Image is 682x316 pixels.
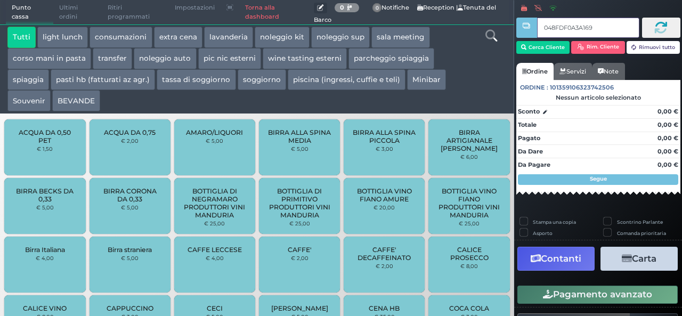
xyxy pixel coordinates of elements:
[353,187,416,203] span: BOTTIGLIA VINO FIANO AMURE
[437,187,501,219] span: BOTTIGLIA VINO FIANO PRODUTTORI VINI MANDURIA
[554,63,592,80] a: Servizi
[98,187,161,203] span: BIRRA CORONA DA 0,33
[516,63,554,80] a: Ordine
[600,247,678,271] button: Carta
[169,1,221,15] span: Impostazioni
[449,304,489,312] span: COCA COLA
[204,27,253,48] button: lavanderia
[288,69,405,91] button: piscina (ingressi, cuffie e teli)
[271,304,328,312] span: [PERSON_NAME]
[372,3,382,13] span: 0
[517,286,678,304] button: Pagamento avanzato
[263,48,347,69] button: wine tasting esterni
[518,134,540,142] strong: Pagato
[289,220,310,226] small: € 25,00
[157,69,236,91] button: tassa di soggiorno
[657,108,678,115] strong: 0,00 €
[291,145,308,152] small: € 5,00
[516,94,680,101] div: Nessun articolo selezionato
[518,121,537,128] strong: Totale
[518,161,550,168] strong: Da Pagare
[183,187,247,219] span: BOTTIGLIA DI NEGRAMARO PRODUTTORI VINI MANDURIA
[617,230,666,237] label: Comanda prioritaria
[206,255,224,261] small: € 4,00
[37,27,88,48] button: light lunch
[550,83,614,92] span: 101359106323742506
[533,218,576,225] label: Stampa una copia
[108,246,152,254] span: Birra straniera
[353,246,416,262] span: CAFFE' DECAFFEINATO
[533,230,553,237] label: Asporto
[53,1,102,25] span: Ultimi ordini
[7,48,91,69] button: corso mani in pasta
[374,204,395,210] small: € 20,00
[311,27,370,48] button: noleggio sup
[93,48,132,69] button: transfer
[369,304,400,312] span: CENA HB
[437,128,501,152] span: BIRRA ARTIGIANALE [PERSON_NAME]
[617,218,663,225] label: Scontrino Parlante
[13,128,77,144] span: ACQUA DA 0,50 PET
[268,128,331,144] span: BIRRA ALLA SPINA MEDIA
[571,41,625,54] button: Rim. Cliente
[51,69,155,91] button: pasti hb (fatturati az agr.)
[104,128,156,136] span: ACQUA DA 0,75
[255,27,310,48] button: noleggio kit
[376,263,393,269] small: € 2,00
[268,187,331,219] span: BOTTIGLIA DI PRIMITIVO PRODUTTORI VINI MANDURIA
[592,63,624,80] a: Note
[36,255,54,261] small: € 4,00
[239,1,313,25] a: Torna alla dashboard
[13,187,77,203] span: BIRRA BECKS DA 0,33
[37,145,53,152] small: € 1,50
[7,27,36,48] button: Tutti
[517,247,595,271] button: Contanti
[437,246,501,262] span: CALICE PROSECCO
[188,246,242,254] span: CAFFE LECCESE
[6,1,54,25] span: Punto cassa
[590,175,607,182] strong: Segue
[371,27,429,48] button: sala meeting
[7,69,49,91] button: spiaggia
[121,255,139,261] small: € 5,00
[291,255,308,261] small: € 2,00
[627,41,680,54] button: Rimuovi tutto
[23,304,67,312] span: CALICE VINO
[102,1,169,25] span: Ritiri programmati
[52,90,100,111] button: BEVANDE
[186,128,243,136] span: AMARO/LIQUORI
[107,304,153,312] span: CAPPUCCINO
[460,153,478,160] small: € 6,00
[121,137,139,144] small: € 2,00
[154,27,202,48] button: extra cena
[353,128,416,144] span: BIRRA ALLA SPINA PICCOLA
[121,204,139,210] small: € 5,00
[657,148,678,155] strong: 0,00 €
[198,48,261,69] button: pic nic esterni
[657,134,678,142] strong: 0,00 €
[206,137,223,144] small: € 5,00
[7,90,51,111] button: Souvenir
[376,145,393,152] small: € 3,00
[90,27,152,48] button: consumazioni
[288,246,312,254] span: CAFFE'
[134,48,196,69] button: noleggio auto
[657,121,678,128] strong: 0,00 €
[518,107,540,116] strong: Sconto
[36,204,54,210] small: € 5,00
[204,220,225,226] small: € 25,00
[520,83,548,92] span: Ordine :
[516,41,570,54] button: Cerca Cliente
[348,48,434,69] button: parcheggio spiaggia
[238,69,286,91] button: soggiorno
[657,161,678,168] strong: 0,00 €
[207,304,223,312] span: CECI
[459,220,480,226] small: € 25,00
[407,69,446,91] button: Minibar
[340,4,344,11] b: 0
[518,148,543,155] strong: Da Dare
[460,263,478,269] small: € 8,00
[537,18,639,38] input: Codice Cliente
[25,246,65,254] span: Birra Italiana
